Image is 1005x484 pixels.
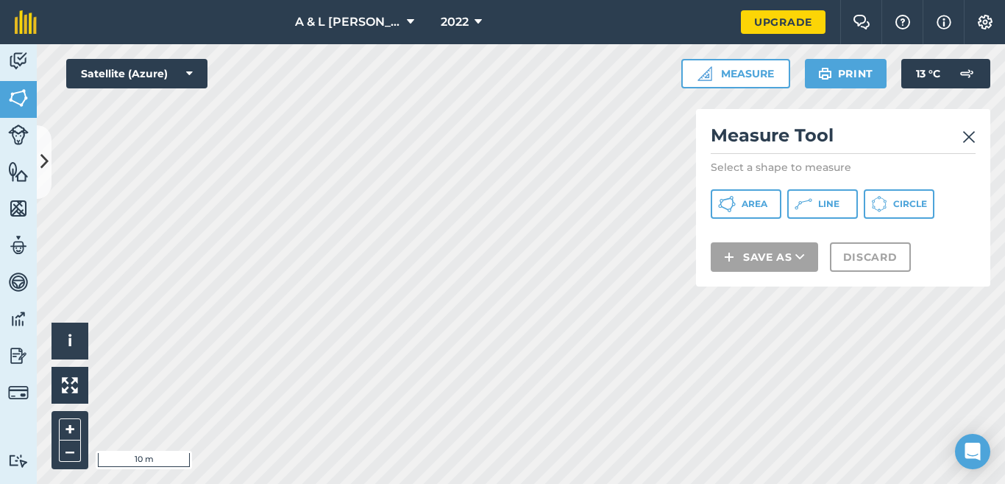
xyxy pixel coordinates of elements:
img: svg+xml;base64,PHN2ZyB4bWxucz0iaHR0cDovL3d3dy53My5vcmcvMjAwMC9zdmciIHdpZHRoPSIxOSIgaGVpZ2h0PSIyNC... [818,65,832,83]
img: svg+xml;base64,PHN2ZyB4bWxucz0iaHR0cDovL3d3dy53My5vcmcvMjAwMC9zdmciIHdpZHRoPSIxNyIgaGVpZ2h0PSIxNy... [937,13,951,31]
button: Discard [830,242,911,272]
span: i [68,332,72,350]
img: svg+xml;base64,PHN2ZyB4bWxucz0iaHR0cDovL3d3dy53My5vcmcvMjAwMC9zdmciIHdpZHRoPSI1NiIgaGVpZ2h0PSI2MC... [8,87,29,109]
span: 2022 [441,13,469,31]
img: Two speech bubbles overlapping with the left bubble in the forefront [853,15,870,29]
button: Circle [864,189,934,219]
img: svg+xml;base64,PD94bWwgdmVyc2lvbj0iMS4wIiBlbmNvZGluZz0idXRmLTgiPz4KPCEtLSBHZW5lcmF0b3I6IEFkb2JlIE... [8,124,29,145]
img: svg+xml;base64,PD94bWwgdmVyc2lvbj0iMS4wIiBlbmNvZGluZz0idXRmLTgiPz4KPCEtLSBHZW5lcmF0b3I6IEFkb2JlIE... [8,50,29,72]
img: svg+xml;base64,PD94bWwgdmVyc2lvbj0iMS4wIiBlbmNvZGluZz0idXRmLTgiPz4KPCEtLSBHZW5lcmF0b3I6IEFkb2JlIE... [952,59,981,88]
img: A question mark icon [894,15,912,29]
button: i [52,323,88,360]
img: Ruler icon [697,66,712,81]
button: 13 °C [901,59,990,88]
span: Area [742,198,767,210]
img: svg+xml;base64,PHN2ZyB4bWxucz0iaHR0cDovL3d3dy53My5vcmcvMjAwMC9zdmciIHdpZHRoPSIyMiIgaGVpZ2h0PSIzMC... [962,128,976,146]
button: – [59,441,81,462]
img: svg+xml;base64,PD94bWwgdmVyc2lvbj0iMS4wIiBlbmNvZGluZz0idXRmLTgiPz4KPCEtLSBHZW5lcmF0b3I6IEFkb2JlIE... [8,382,29,403]
img: A cog icon [976,15,994,29]
img: Four arrows, one pointing top left, one top right, one bottom right and the last bottom left [62,377,78,393]
img: svg+xml;base64,PD94bWwgdmVyc2lvbj0iMS4wIiBlbmNvZGluZz0idXRmLTgiPz4KPCEtLSBHZW5lcmF0b3I6IEFkb2JlIE... [8,271,29,293]
img: svg+xml;base64,PD94bWwgdmVyc2lvbj0iMS4wIiBlbmNvZGluZz0idXRmLTgiPz4KPCEtLSBHZW5lcmF0b3I6IEFkb2JlIE... [8,234,29,256]
div: Open Intercom Messenger [955,434,990,469]
button: Line [787,189,858,219]
button: Print [805,59,887,88]
h2: Measure Tool [711,124,976,154]
button: Satellite (Azure) [66,59,207,88]
p: Select a shape to measure [711,160,976,175]
span: Line [818,198,839,210]
a: Upgrade [741,10,825,34]
img: svg+xml;base64,PD94bWwgdmVyc2lvbj0iMS4wIiBlbmNvZGluZz0idXRmLTgiPz4KPCEtLSBHZW5lcmF0b3I6IEFkb2JlIE... [8,454,29,468]
span: Circle [893,198,927,210]
button: + [59,418,81,441]
img: svg+xml;base64,PHN2ZyB4bWxucz0iaHR0cDovL3d3dy53My5vcmcvMjAwMC9zdmciIHdpZHRoPSI1NiIgaGVpZ2h0PSI2MC... [8,197,29,220]
span: 13 ° C [916,59,940,88]
img: svg+xml;base64,PHN2ZyB4bWxucz0iaHR0cDovL3d3dy53My5vcmcvMjAwMC9zdmciIHdpZHRoPSI1NiIgaGVpZ2h0PSI2MC... [8,161,29,183]
button: Measure [681,59,790,88]
button: Save as [711,242,818,272]
img: fieldmargin Logo [15,10,37,34]
img: svg+xml;base64,PHN2ZyB4bWxucz0iaHR0cDovL3d3dy53My5vcmcvMjAwMC9zdmciIHdpZHRoPSIxNCIgaGVpZ2h0PSIyNC... [724,248,734,266]
button: Area [711,189,781,219]
img: svg+xml;base64,PD94bWwgdmVyc2lvbj0iMS4wIiBlbmNvZGluZz0idXRmLTgiPz4KPCEtLSBHZW5lcmF0b3I6IEFkb2JlIE... [8,308,29,330]
img: svg+xml;base64,PD94bWwgdmVyc2lvbj0iMS4wIiBlbmNvZGluZz0idXRmLTgiPz4KPCEtLSBHZW5lcmF0b3I6IEFkb2JlIE... [8,345,29,367]
span: A & L [PERSON_NAME] & sons [295,13,401,31]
